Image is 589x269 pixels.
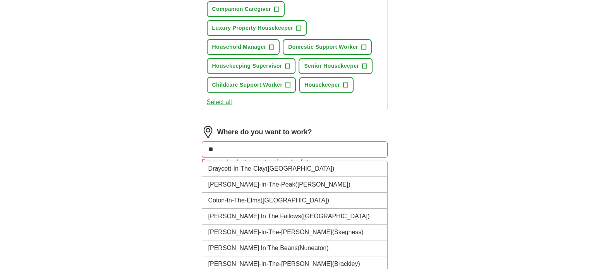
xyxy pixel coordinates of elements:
[299,77,354,93] button: Housekeeper
[212,62,282,70] span: Housekeeping Supervisor
[301,213,369,219] span: ([GEOGRAPHIC_DATA])
[332,229,364,235] span: (Skegness)
[266,165,334,172] span: ([GEOGRAPHIC_DATA])
[207,58,296,74] button: Housekeeping Supervisor
[261,197,329,204] span: ([GEOGRAPHIC_DATA])
[299,58,373,74] button: Senior Housekeeper
[202,209,387,224] li: [PERSON_NAME] In The Fallows
[207,39,280,55] button: Household Manager
[207,20,307,36] button: Luxury Property Housekeeper
[202,158,388,167] div: Enter and select a location from the list
[217,127,312,137] label: Where do you want to work?
[207,98,232,107] button: Select all
[202,193,387,209] li: Coton-In-The-Elms
[304,62,359,70] span: Senior Housekeeper
[332,260,360,267] span: (Brackley)
[202,240,387,256] li: [PERSON_NAME] In The Beans
[288,43,358,51] span: Domestic Support Worker
[207,1,285,17] button: Companion Caregiver
[283,39,372,55] button: Domestic Support Worker
[297,245,328,251] span: (Nuneaton)
[202,161,387,177] li: Draycott-In-The-Clay
[304,81,340,89] span: Housekeeper
[212,5,271,13] span: Companion Caregiver
[202,126,214,138] img: location.png
[202,224,387,240] li: [PERSON_NAME]-In-The-[PERSON_NAME]
[207,77,296,93] button: Childcare Support Worker
[212,81,283,89] span: Childcare Support Worker
[295,181,350,188] span: ([PERSON_NAME])
[202,177,387,193] li: [PERSON_NAME]-In-The-Peak
[212,43,266,51] span: Household Manager
[212,24,293,32] span: Luxury Property Housekeeper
